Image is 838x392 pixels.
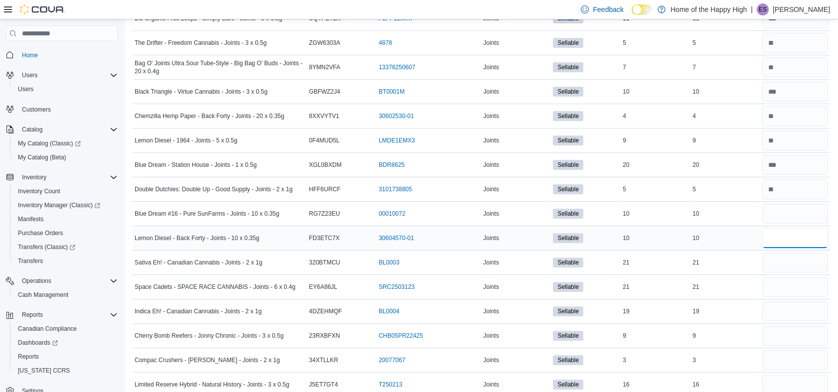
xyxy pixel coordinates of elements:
[483,161,499,169] span: Joints
[2,123,122,136] button: Catalog
[14,351,118,363] span: Reports
[22,106,51,114] span: Customers
[379,332,423,340] a: CHB05PR22425
[690,183,760,195] div: 5
[309,88,340,96] span: GBFWZ2J4
[553,62,583,72] span: Sellable
[18,257,43,265] span: Transfers
[483,88,499,96] span: Joints
[621,110,690,122] div: 4
[483,112,499,120] span: Joints
[18,48,118,61] span: Home
[557,112,579,121] span: Sellable
[135,112,284,120] span: Chemzilla Hemp Paper - Back Forty - Joints - 20 x 0.35g
[10,184,122,198] button: Inventory Count
[557,258,579,267] span: Sellable
[553,135,583,145] span: Sellable
[621,86,690,98] div: 10
[553,38,583,48] span: Sellable
[10,364,122,378] button: [US_STATE] CCRS
[10,336,122,350] a: Dashboards
[621,159,690,171] div: 20
[10,226,122,240] button: Purchase Orders
[621,183,690,195] div: 5
[14,323,81,335] a: Canadian Compliance
[379,136,415,144] a: LMDE1EMX3
[483,136,499,144] span: Joints
[309,259,340,266] span: 320BTMCU
[690,379,760,391] div: 16
[621,134,690,146] div: 9
[18,367,70,375] span: [US_STATE] CCRS
[690,61,760,73] div: 7
[621,37,690,49] div: 5
[18,49,42,61] a: Home
[309,63,340,71] span: 8YMN2VFA
[553,355,583,365] span: Sellable
[135,332,284,340] span: Cherry Bomb Reefers - Jonny Chronic - Joints - 3 x 0.5g
[690,305,760,317] div: 19
[621,330,690,342] div: 9
[690,134,760,146] div: 9
[309,185,340,193] span: HFF6URCF
[2,170,122,184] button: Inventory
[14,241,118,253] span: Transfers (Classic)
[22,173,46,181] span: Inventory
[135,39,267,47] span: The Drifter - Freedom Cannabis - Joints - 3 x 0.5g
[309,161,341,169] span: XGL0BXDM
[309,234,339,242] span: FD3ETC7X
[621,208,690,220] div: 10
[2,308,122,322] button: Reports
[621,305,690,317] div: 19
[2,274,122,288] button: Operations
[14,289,118,301] span: Cash Management
[22,71,37,79] span: Users
[18,309,47,321] button: Reports
[14,199,104,211] a: Inventory Manager (Classic)
[621,281,690,293] div: 21
[557,356,579,365] span: Sellable
[18,243,75,251] span: Transfers (Classic)
[18,104,55,116] a: Customers
[135,136,237,144] span: Lemon Diesel - 1964 - Joints - 5 x 0.5g
[309,283,337,291] span: EY6A86JL
[309,356,338,364] span: 34XTLLKR
[22,277,51,285] span: Operations
[621,257,690,268] div: 21
[773,3,830,15] p: [PERSON_NAME]
[557,160,579,169] span: Sellable
[483,210,499,218] span: Joints
[690,37,760,49] div: 5
[379,259,399,266] a: BL0003
[379,161,405,169] a: BDR8625
[483,39,499,47] span: Joints
[553,209,583,219] span: Sellable
[309,381,338,389] span: J5ET7GT4
[557,136,579,145] span: Sellable
[18,187,60,195] span: Inventory Count
[309,307,342,315] span: 4DZEHMQF
[18,124,118,135] span: Catalog
[483,185,499,193] span: Joints
[553,184,583,194] span: Sellable
[14,351,43,363] a: Reports
[14,337,118,349] span: Dashboards
[18,153,66,161] span: My Catalog (Beta)
[18,171,118,183] span: Inventory
[14,185,64,197] a: Inventory Count
[18,291,68,299] span: Cash Management
[18,215,43,223] span: Manifests
[621,379,690,391] div: 16
[483,381,499,389] span: Joints
[690,86,760,98] div: 10
[14,185,118,197] span: Inventory Count
[135,88,268,96] span: Black Triangle - Virtue Cannabis - Joints - 3 x 0.5g
[2,47,122,62] button: Home
[553,282,583,292] span: Sellable
[18,353,39,361] span: Reports
[309,210,340,218] span: RG7Z23EU
[14,227,118,239] span: Purchase Orders
[14,337,62,349] a: Dashboards
[18,85,33,93] span: Users
[553,380,583,390] span: Sellable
